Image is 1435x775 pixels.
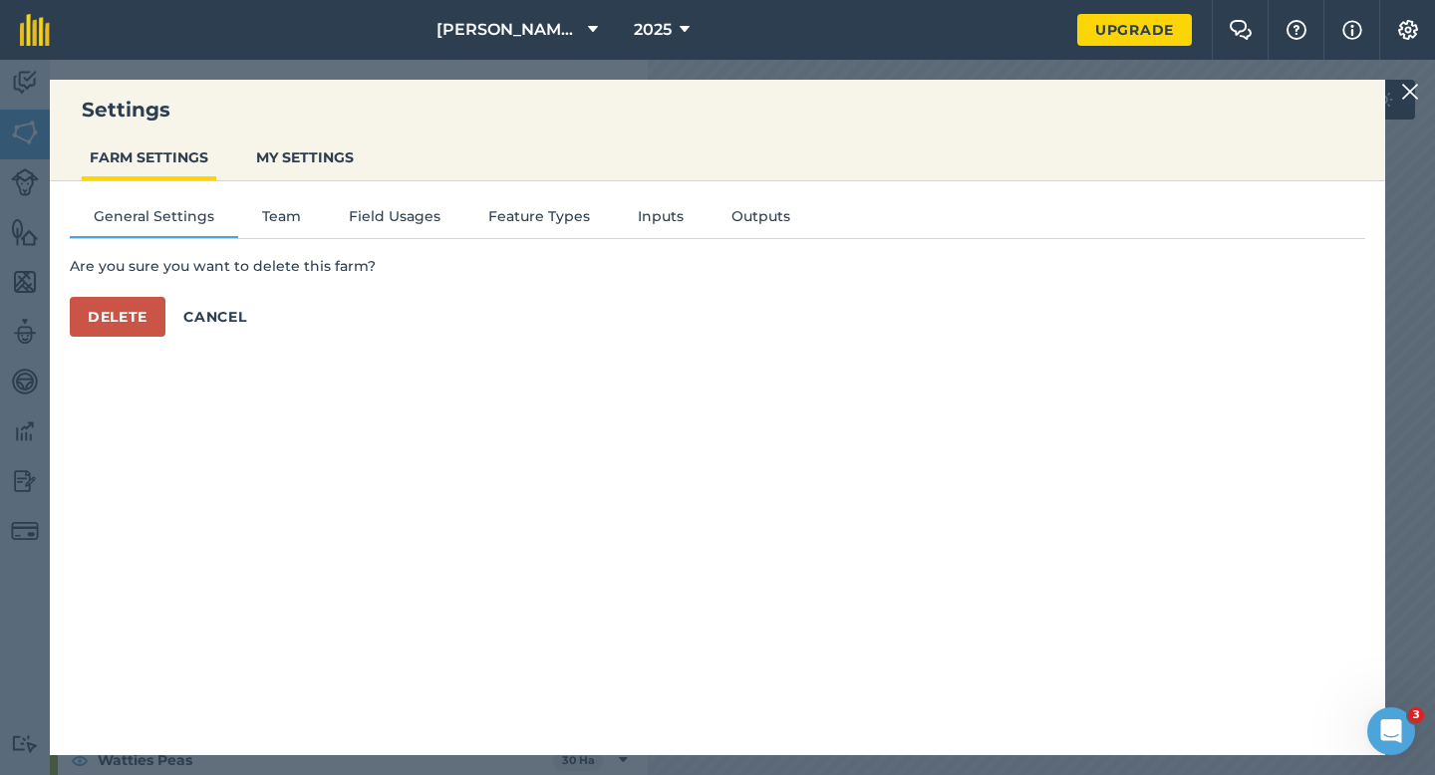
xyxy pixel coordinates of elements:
[70,255,1365,277] p: Are you sure you want to delete this farm?
[165,297,264,337] button: Cancel
[325,205,464,235] button: Field Usages
[614,205,708,235] button: Inputs
[70,297,165,337] button: Delete
[1285,20,1308,40] img: A question mark icon
[1229,20,1253,40] img: Two speech bubbles overlapping with the left bubble in the forefront
[248,138,362,176] button: MY SETTINGS
[20,14,50,46] img: fieldmargin Logo
[50,96,1385,124] h3: Settings
[1408,707,1424,723] span: 3
[70,205,238,235] button: General Settings
[82,138,216,176] button: FARM SETTINGS
[238,205,325,235] button: Team
[464,205,614,235] button: Feature Types
[1401,80,1419,104] img: svg+xml;base64,PHN2ZyB4bWxucz0iaHR0cDovL3d3dy53My5vcmcvMjAwMC9zdmciIHdpZHRoPSIyMiIgaGVpZ2h0PSIzMC...
[1396,20,1420,40] img: A cog icon
[1077,14,1192,46] a: Upgrade
[634,18,672,42] span: 2025
[1342,18,1362,42] img: svg+xml;base64,PHN2ZyB4bWxucz0iaHR0cDovL3d3dy53My5vcmcvMjAwMC9zdmciIHdpZHRoPSIxNyIgaGVpZ2h0PSIxNy...
[436,18,580,42] span: [PERSON_NAME] & Sons Farming
[1367,707,1415,755] iframe: Intercom live chat
[708,205,814,235] button: Outputs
